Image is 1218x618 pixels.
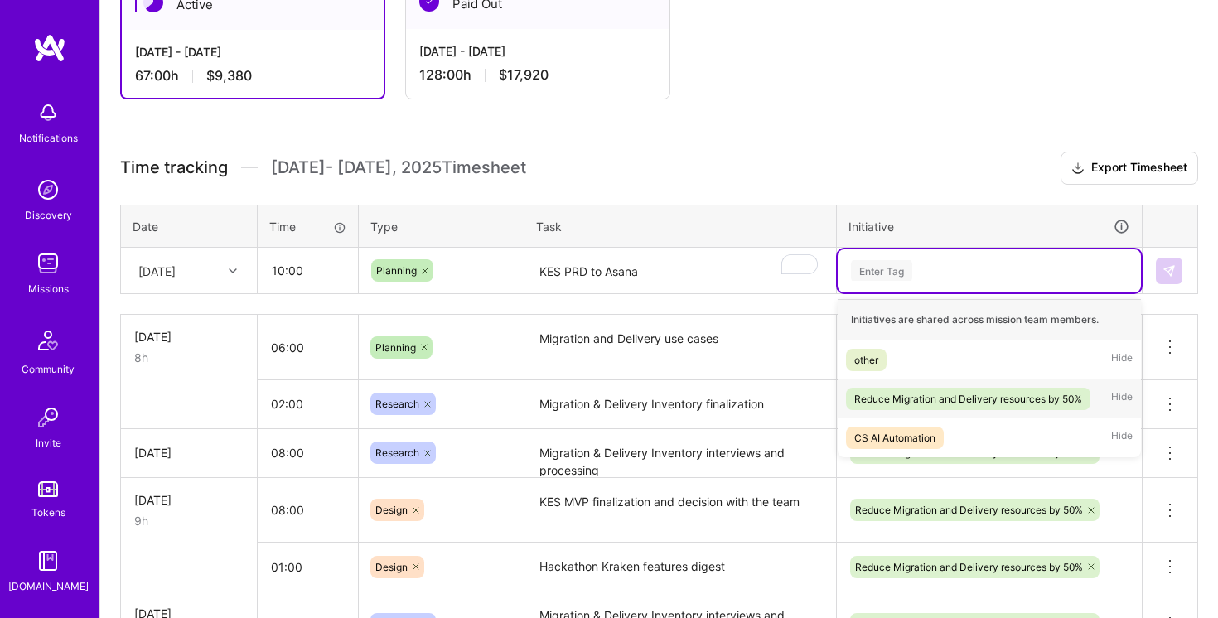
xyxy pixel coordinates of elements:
[258,488,358,532] input: HH:MM
[28,321,68,360] img: Community
[854,429,935,447] div: CS AI Automation
[121,205,258,248] th: Date
[1111,427,1133,449] span: Hide
[1071,160,1085,177] i: icon Download
[22,360,75,378] div: Community
[258,326,358,369] input: HH:MM
[138,262,176,279] div: [DATE]
[375,561,408,573] span: Design
[134,491,244,509] div: [DATE]
[36,434,61,451] div: Invite
[31,247,65,280] img: teamwork
[1061,152,1198,185] button: Export Timesheet
[269,218,346,235] div: Time
[526,382,834,427] textarea: Migration & Delivery Inventory finalization
[25,206,72,224] div: Discovery
[134,512,244,529] div: 9h
[375,341,416,354] span: Planning
[419,42,656,60] div: [DATE] - [DATE]
[855,561,1083,573] span: Reduce Migration and Delivery resources by 50%
[419,66,656,84] div: 128:00 h
[854,351,878,369] div: other
[526,544,834,590] textarea: Hackathon Kraken features digest
[134,444,244,461] div: [DATE]
[376,264,417,277] span: Planning
[526,431,834,476] textarea: Migration & Delivery Inventory interviews and processing
[848,217,1130,236] div: Initiative
[31,173,65,206] img: discovery
[375,398,419,410] span: Research
[1111,388,1133,410] span: Hide
[851,258,912,283] div: Enter Tag
[229,267,237,275] i: icon Chevron
[526,316,834,379] textarea: Migration and Delivery use cases
[134,328,244,345] div: [DATE]
[33,33,66,63] img: logo
[855,504,1083,516] span: Reduce Migration and Delivery resources by 50%
[375,504,408,516] span: Design
[499,66,549,84] span: $17,920
[8,577,89,595] div: [DOMAIN_NAME]
[1162,264,1176,278] img: Submit
[359,205,524,248] th: Type
[31,544,65,577] img: guide book
[28,280,69,297] div: Missions
[31,96,65,129] img: bell
[135,43,370,60] div: [DATE] - [DATE]
[206,67,252,84] span: $9,380
[31,504,65,521] div: Tokens
[258,545,358,589] input: HH:MM
[19,129,78,147] div: Notifications
[526,249,834,293] textarea: To enrich screen reader interactions, please activate Accessibility in Grammarly extension settings
[259,249,357,292] input: HH:MM
[375,447,419,459] span: Research
[838,299,1141,340] div: Initiatives are shared across mission team members.
[38,481,58,497] img: tokens
[120,157,228,178] span: Time tracking
[258,431,358,475] input: HH:MM
[258,382,358,426] input: HH:MM
[135,67,370,84] div: 67:00 h
[524,205,837,248] th: Task
[526,480,834,542] textarea: KES MVP finalization and decision with the team
[134,349,244,366] div: 8h
[854,390,1082,408] div: Reduce Migration and Delivery resources by 50%
[31,401,65,434] img: Invite
[271,157,526,178] span: [DATE] - [DATE] , 2025 Timesheet
[1111,349,1133,371] span: Hide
